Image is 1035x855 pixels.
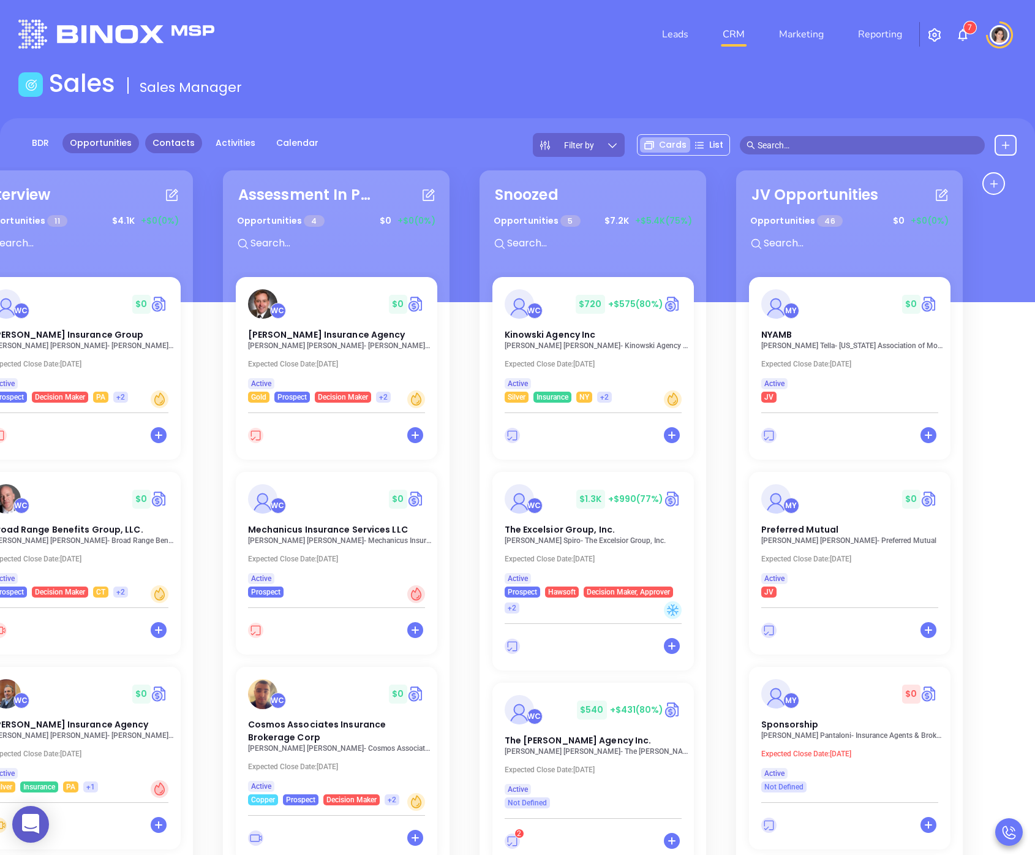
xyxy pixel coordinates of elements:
span: 46 [817,215,842,227]
div: Cold [664,601,682,619]
img: Quote [151,295,168,313]
span: Cosmos Associates Insurance Brokerage Corp [248,718,386,743]
p: Opportunities [750,210,843,232]
span: CT [96,585,105,599]
img: NYAMB [761,289,791,319]
span: $ 0 [132,295,150,314]
span: $ 0 [389,490,407,509]
p: David Schonbrun - Mechanicus Insurance Services LLC [248,536,432,545]
div: Walter Contreras [527,498,543,514]
p: Opportunities [494,210,581,232]
p: Jessica A. Hess - The Willis E. Kilborne Agency Inc. [505,747,688,756]
p: Expected Close Date: [DATE] [761,750,945,758]
span: +$0 (0%) [911,215,949,227]
span: $ 4.1K [109,211,138,230]
a: Quote [407,490,425,508]
span: 7 [968,23,972,32]
p: Expected Close Date: [DATE] [248,555,432,563]
a: Activities [208,133,263,153]
img: Mechanicus Insurance Services LLC [248,484,277,514]
p: Claire Pantaloni - Insurance Agents & Brokers [761,731,945,740]
img: Kinowski Agency Inc [505,289,534,319]
span: Active [764,767,785,780]
p: Jorge E. Padron - Preferred Mutual [761,536,945,545]
span: +2 [388,793,396,807]
div: Walter Contreras [13,303,29,319]
span: 11 [47,215,67,227]
span: Prospect [286,793,315,807]
span: JV [764,585,773,599]
a: Quote [920,490,938,508]
div: Walter Contreras [527,303,543,319]
span: +2 [379,390,388,404]
span: $ 0 [389,685,407,704]
img: Preferred Mutual [761,484,791,514]
span: Decision Maker [326,793,377,807]
img: Sponsorship [761,679,791,709]
p: Edith Tella - New York Association of Mortgage Brokers (NYAMB) [761,341,945,350]
span: $ 540 [577,701,606,720]
a: Contacts [145,133,202,153]
span: +$0 (0%) [397,215,435,227]
div: Megan Youmans [783,498,799,514]
a: profileMegan Youmans$0Circle dollarSponsorship[PERSON_NAME] Pantaloni- Insurance Agents & Brokers... [749,667,950,792]
img: Quote [920,685,938,703]
span: PA [96,390,105,404]
div: JV Opportunities [751,184,879,206]
span: +2 [116,585,125,599]
div: Hot [151,780,168,798]
img: iconSetting [927,28,942,42]
span: Active [251,780,271,793]
span: Lawton Insurance Agency [248,329,405,341]
a: Calendar [269,133,326,153]
span: Decision Maker, Approver [587,585,670,599]
div: Warm [407,390,425,408]
img: Quote [664,295,682,313]
a: Leads [657,22,693,47]
img: Quote [151,490,168,508]
span: $ 0 [132,685,150,704]
div: Walter Contreras [13,498,29,514]
span: +2 [116,390,125,404]
sup: 7 [964,21,976,34]
a: profileWalter Contreras$0Circle dollar[PERSON_NAME] Insurance Agency[PERSON_NAME] [PERSON_NAME]- ... [236,277,437,403]
div: Walter Contreras [270,303,286,319]
span: The Willis E. Kilborne Agency Inc. [505,734,652,747]
span: Copper [251,793,275,807]
span: Insurance [23,780,55,794]
p: Expected Close Date: [DATE] [761,555,945,563]
div: Megan Youmans [783,693,799,709]
a: profileMegan Youmans$0Circle dollarPreferred Mutual[PERSON_NAME] [PERSON_NAME]- Preferred MutualE... [749,472,950,598]
a: CRM [718,22,750,47]
img: Quote [920,295,938,313]
span: +1 [86,780,95,794]
span: +$431 (80%) [610,704,664,716]
p: Expected Close Date: [DATE] [505,360,688,368]
img: Quote [151,685,168,703]
span: The Excelsior Group, Inc. [505,523,615,536]
div: List [690,137,727,153]
span: Active [764,572,785,585]
p: John R Papazoglou - Cosmos Associates Insurance Brokerage Corp [248,744,432,753]
div: Snoozed [495,184,559,206]
p: David Spiro - The Excelsior Group, Inc. [505,536,688,545]
input: Search... [506,235,690,251]
span: $ 0 [902,685,920,704]
span: $ 720 [576,295,604,314]
a: Quote [407,685,425,703]
span: Hawsoft [548,585,576,599]
a: profileWalter Contreras$0Circle dollarCosmos Associates Insurance Brokerage Corp[PERSON_NAME] [PE... [236,667,437,805]
div: Hot [407,585,425,603]
span: Active [764,377,785,390]
img: Quote [664,490,682,508]
a: Reporting [853,22,907,47]
span: Sales Manager [140,78,242,97]
p: Opportunities [237,210,325,232]
span: $ 7.2K [601,211,632,230]
span: Active [508,377,528,390]
img: Quote [407,295,425,313]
